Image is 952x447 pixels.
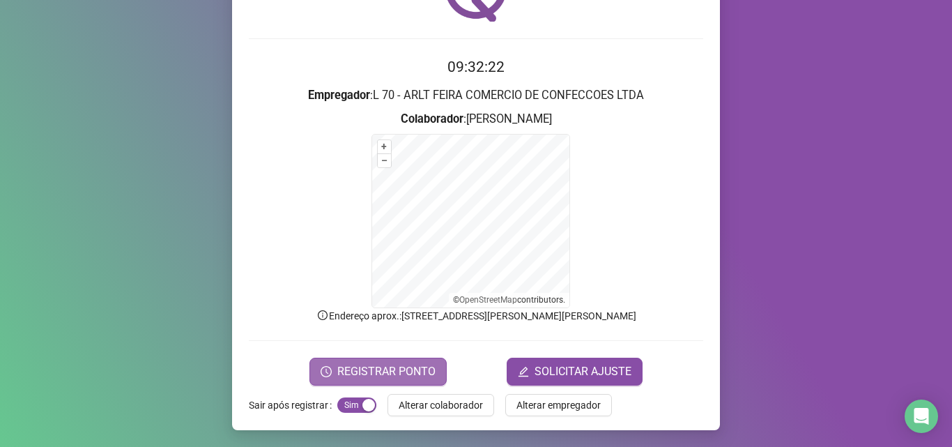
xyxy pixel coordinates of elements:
[308,89,370,102] strong: Empregador
[505,394,612,416] button: Alterar empregador
[309,358,447,386] button: REGISTRAR PONTO
[249,308,703,324] p: Endereço aprox. : [STREET_ADDRESS][PERSON_NAME][PERSON_NAME]
[387,394,494,416] button: Alterar colaborador
[378,140,391,153] button: +
[518,366,529,377] span: edit
[337,363,436,380] span: REGISTRAR PONTO
[507,358,643,386] button: editSOLICITAR AJUSTE
[447,59,505,75] time: 09:32:22
[401,112,463,126] strong: Colaborador
[249,110,703,128] h3: : [PERSON_NAME]
[321,366,332,377] span: clock-circle
[905,400,938,433] div: Open Intercom Messenger
[535,363,631,380] span: SOLICITAR AJUSTE
[516,397,601,413] span: Alterar empregador
[459,295,517,305] a: OpenStreetMap
[399,397,483,413] span: Alterar colaborador
[316,309,329,321] span: info-circle
[249,86,703,105] h3: : L 70 - ARLT FEIRA COMERCIO DE CONFECCOES LTDA
[249,394,337,416] label: Sair após registrar
[378,154,391,167] button: –
[453,295,565,305] li: © contributors.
